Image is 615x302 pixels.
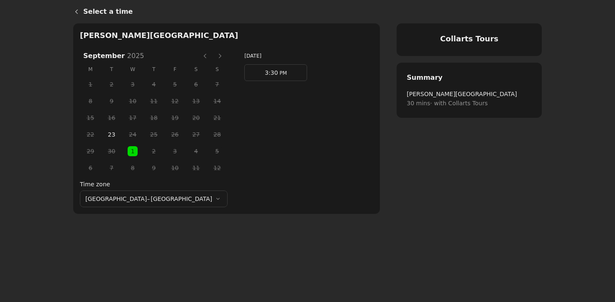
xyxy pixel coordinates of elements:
button: Sunday, 14 September 2025 [212,96,222,106]
span: 2 [105,78,118,91]
span: 23 [105,128,118,141]
span: 9 [148,162,160,174]
span: 17 [126,112,139,124]
span: 5 [211,145,223,157]
span: 27 [190,128,202,141]
button: Sunday, 28 September 2025 [212,129,222,140]
button: Sunday, 5 October 2025 [212,146,222,156]
span: 14 [211,95,223,107]
span: 30 [105,145,118,157]
span: 8 [84,95,97,107]
button: Thursday, 4 September 2025 [149,79,159,89]
button: Monday, 15 September 2025 [85,113,95,123]
button: Previous month [198,49,212,63]
span: 2 [148,145,160,157]
span: S [185,63,206,76]
span: F [164,63,185,76]
h3: [DATE] [244,52,372,60]
span: 11 [190,162,202,174]
span: 12 [169,95,181,107]
button: Wednesday, 3 September 2025 [128,79,138,89]
span: 12 [211,162,223,174]
span: T [101,63,122,76]
span: M [80,63,101,76]
button: Thursday, 9 October 2025 [149,163,159,173]
span: 4 [190,145,202,157]
button: Saturday, 13 September 2025 [191,96,201,106]
span: 21 [211,112,223,124]
span: 26 [169,128,181,141]
span: 3:30 [265,69,278,76]
button: Monday, 1 September 2025 [85,79,95,89]
button: Saturday, 20 September 2025 [191,113,201,123]
span: 30 mins · with Collarts Tours [407,99,532,108]
span: 22 [84,128,97,141]
span: 7 [105,162,118,174]
h3: September [80,51,197,61]
label: Time zone [80,180,228,189]
span: W [122,63,143,76]
button: Thursday, 11 September 2025 [149,96,159,106]
button: Friday, 10 October 2025 [170,163,180,173]
button: Tuesday, 2 September 2025 [107,79,117,89]
button: Wednesday, 24 September 2025 [128,129,138,140]
button: Saturday, 6 September 2025 [191,79,201,89]
button: Sunday, 12 October 2025 [212,163,222,173]
span: 16 [105,112,118,124]
span: 4 [148,78,160,91]
button: Tuesday, 30 September 2025 [107,146,117,156]
button: Tuesday, 9 September 2025 [107,96,117,106]
button: Friday, 5 September 2025 [170,79,180,89]
span: 8 [126,162,139,174]
span: 6 [190,78,202,91]
button: Tuesday, 23 September 2025 [107,129,117,140]
button: Saturday, 11 October 2025 [191,163,201,173]
span: 3 [169,145,181,157]
span: 9 [105,95,118,107]
a: Back [67,2,83,22]
button: Sunday, 7 September 2025 [212,79,222,89]
button: Friday, 12 September 2025 [170,96,180,106]
button: Next month [213,49,227,63]
span: 7 [211,78,223,91]
span: 18 [148,112,160,124]
button: Monday, 22 September 2025 [85,129,95,140]
span: 24 [126,128,139,141]
button: Saturday, 27 September 2025 [191,129,201,140]
button: Saturday, 4 October 2025 [191,146,201,156]
button: Monday, 8 September 2025 [85,96,95,106]
span: 3 [126,78,139,91]
span: 6 [84,162,97,174]
span: 19 [169,112,181,124]
h2: Summary [407,73,532,83]
h1: Select a time [83,7,542,17]
button: Thursday, 18 September 2025 [149,113,159,123]
button: Friday, 19 September 2025 [170,113,180,123]
button: Monday, 29 September 2025 [85,146,95,156]
span: S [207,63,228,76]
span: 11 [148,95,160,107]
button: Wednesday, 10 September 2025 [128,96,138,106]
span: 5 [169,78,181,91]
span: 20 [190,112,202,124]
h4: Collarts Tours [407,33,532,44]
span: 15 [84,112,97,124]
span: PM [278,70,287,76]
span: 25 [148,128,160,141]
button: Wednesday, 8 October 2025 [128,163,138,173]
span: T [143,63,164,76]
button: [GEOGRAPHIC_DATA]–[GEOGRAPHIC_DATA] [80,190,228,207]
button: Tuesday, 16 September 2025 [107,113,117,123]
button: Thursday, 2 October 2025 [149,146,159,156]
button: Wednesday, 1 October 2025 selected [128,146,138,156]
span: 13 [190,95,202,107]
button: Friday, 26 September 2025 [170,129,180,140]
span: [PERSON_NAME][GEOGRAPHIC_DATA] [407,89,532,99]
span: 28 [211,128,223,141]
span: 29 [84,145,97,157]
span: 2025 [127,52,144,60]
span: 10 [126,95,139,107]
span: 1 [84,78,97,91]
a: 3:30 PM [244,64,307,81]
button: Sunday, 21 September 2025 [212,113,222,123]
